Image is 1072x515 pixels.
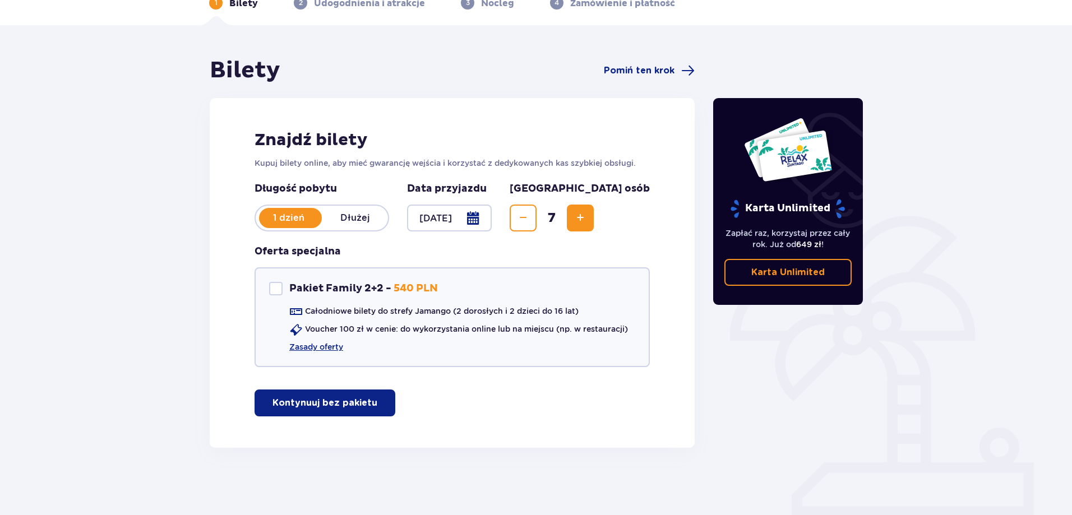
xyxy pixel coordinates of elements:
p: Voucher 100 zł w cenie: do wykorzystania online lub na miejscu (np. w restauracji) [305,323,628,335]
p: [GEOGRAPHIC_DATA] osób [510,182,650,196]
p: Kupuj bilety online, aby mieć gwarancję wejścia i korzystać z dedykowanych kas szybkiej obsługi. [255,157,650,169]
span: 7 [539,210,565,226]
p: Karta Unlimited [729,199,846,219]
button: Kontynuuj bez pakietu [255,389,395,416]
img: Dwie karty całoroczne do Suntago z napisem 'UNLIMITED RELAX', na białym tle z tropikalnymi liśćmi... [743,117,833,182]
p: Dłużej [322,212,388,224]
p: Długość pobytu [255,182,389,196]
a: Karta Unlimited [724,259,852,286]
p: 1 dzień [256,212,322,224]
span: Pomiń ten krok [604,64,674,77]
p: Data przyjazdu [407,182,487,196]
p: Całodniowe bilety do strefy Jamango (2 dorosłych i 2 dzieci do 16 lat) [305,305,579,317]
button: Zwiększ [567,205,594,231]
h1: Bilety [210,57,280,85]
p: Kontynuuj bez pakietu [272,397,377,409]
p: 540 PLN [394,282,438,295]
h3: Oferta specjalna [255,245,341,258]
span: 649 zł [796,240,821,249]
p: Pakiet Family 2+2 - [289,282,391,295]
button: Zmniejsz [510,205,537,231]
a: Pomiń ten krok [604,64,695,77]
a: Zasady oferty [289,341,343,352]
p: Karta Unlimited [751,266,825,279]
p: Zapłać raz, korzystaj przez cały rok. Już od ! [724,228,852,250]
h2: Znajdź bilety [255,129,650,151]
